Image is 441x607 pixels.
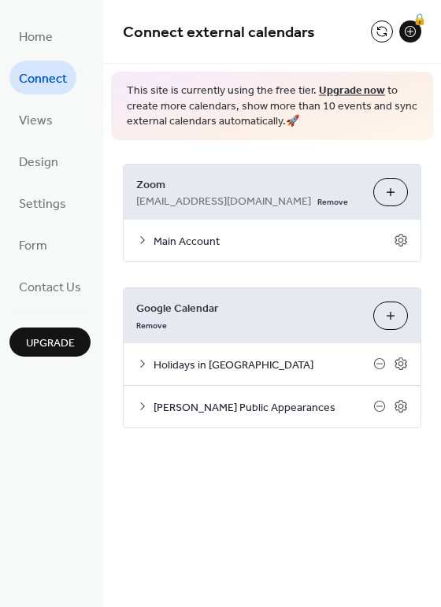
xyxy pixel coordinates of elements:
span: Settings [19,192,66,217]
span: Design [19,150,58,175]
a: Views [9,102,62,136]
span: Home [19,25,53,50]
span: Form [19,234,47,258]
span: Google Calendar [136,300,361,316]
span: [EMAIL_ADDRESS][DOMAIN_NAME] [136,193,311,209]
span: Upgrade [26,335,75,352]
span: Views [19,109,53,133]
a: Upgrade now [319,80,385,102]
span: Remove [317,196,348,207]
span: Remove [136,320,167,331]
a: Home [9,19,62,53]
span: Contact Us [19,276,81,300]
button: Upgrade [9,328,91,357]
span: This site is currently using the free tier. to create more calendars, show more than 10 events an... [127,83,417,130]
span: Holidays in [GEOGRAPHIC_DATA] [154,357,373,373]
a: Settings [9,186,76,220]
a: Connect [9,61,76,94]
a: Contact Us [9,269,91,303]
span: Connect [19,67,67,91]
span: Connect external calendars [123,17,315,48]
span: Main Account [154,233,394,250]
a: Form [9,228,57,261]
a: Design [9,144,68,178]
span: Zoom [136,176,361,193]
span: [PERSON_NAME] Public Appearances [154,399,373,416]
